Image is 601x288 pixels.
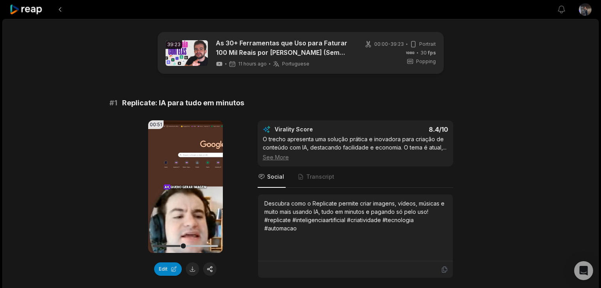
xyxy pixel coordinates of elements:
span: Portuguese [282,61,309,67]
span: Portrait [419,41,436,48]
button: Edit [154,262,182,276]
span: 00:00 - 39:23 [374,41,404,48]
span: Popping [416,58,436,65]
span: # 1 [109,97,117,108]
div: See More [263,153,448,161]
div: Open Intercom Messenger [574,261,593,280]
video: Your browser does not support mp4 format. [148,120,223,253]
nav: Tabs [258,166,453,188]
div: O trecho apresenta uma solução prática e inovadora para criação de conteúdo com IA, destacando fa... [263,135,448,161]
span: 11 hours ago [238,61,267,67]
span: Social [267,173,284,181]
span: Replicate: IA para tudo em minutos [122,97,244,108]
div: Virality Score [275,125,360,133]
span: Transcript [306,173,334,181]
a: As 30+ Ferramentas que Uso para Faturar 100 Mil Reais por [PERSON_NAME] (Sem Funcionários) [216,38,352,57]
span: fps [428,50,436,56]
span: 30 [420,49,436,56]
div: Descubra como o Replicate permite criar imagens, vídeos, músicas e muito mais usando IA, tudo em ... [264,199,447,232]
div: 8.4 /10 [363,125,448,133]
